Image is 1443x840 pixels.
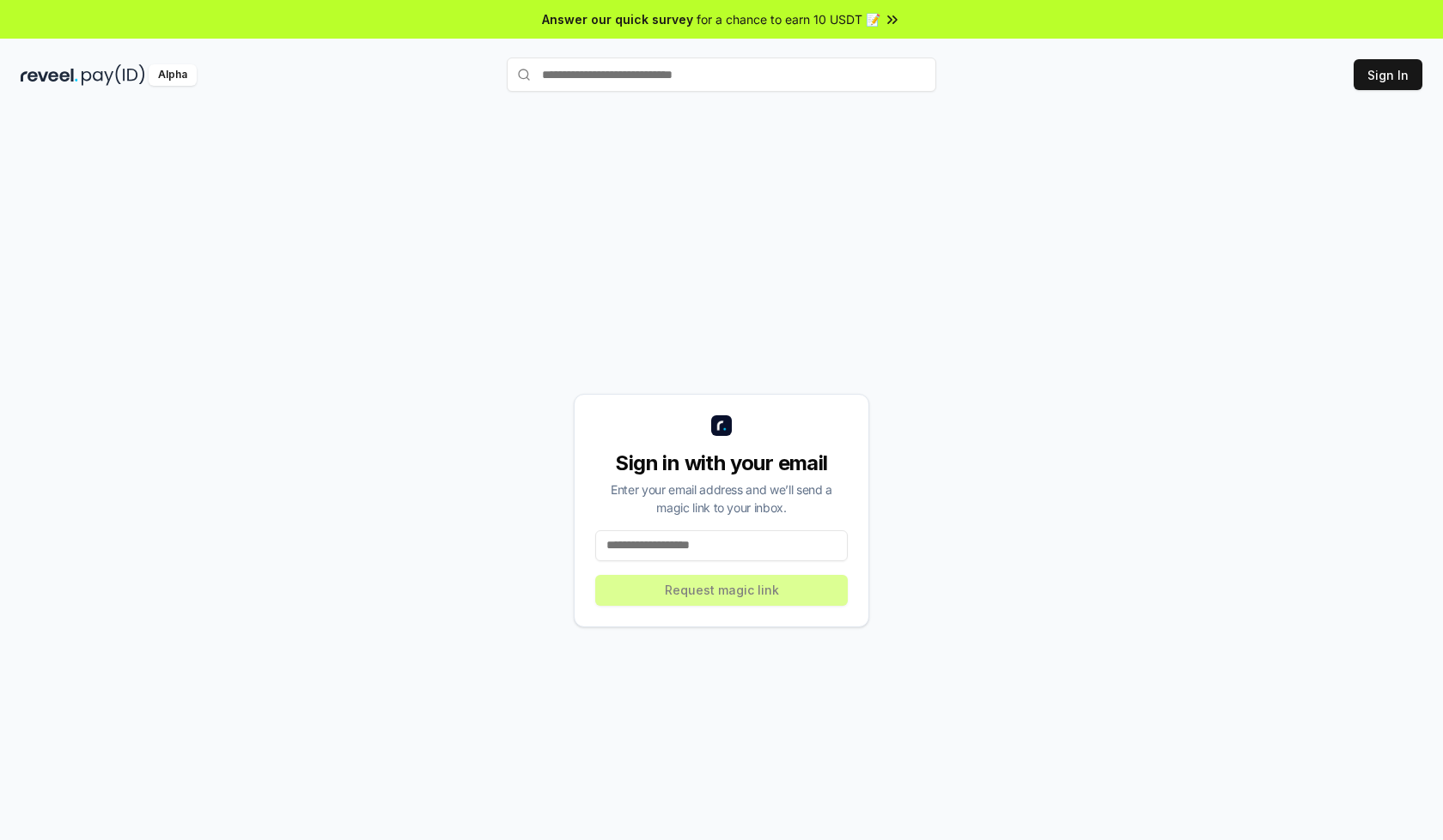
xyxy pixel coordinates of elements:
[82,64,145,86] img: pay_id
[595,480,848,517] div: Enter your email address and we’ll send a magic link to your inbox.
[711,415,732,436] img: logo_small
[595,450,848,477] div: Sign in with your email
[542,10,693,28] span: Answer our quick survey
[697,10,880,28] span: for a chance to earn 10 USDT 📝
[21,64,78,86] img: reveel_dark
[149,64,197,86] div: Alpha
[1354,59,1422,90] button: Sign In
